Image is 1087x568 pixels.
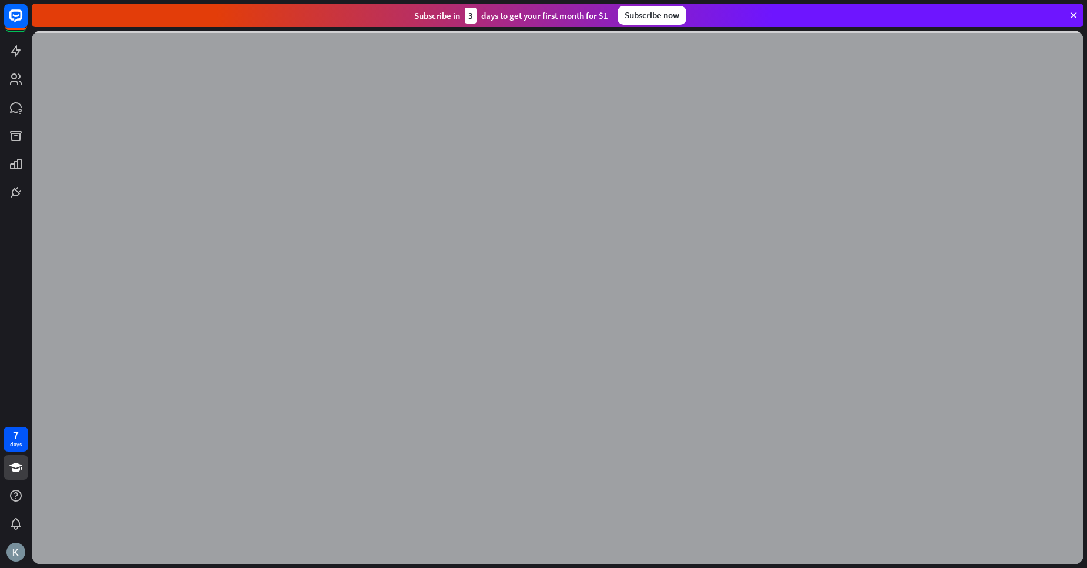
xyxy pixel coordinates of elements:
[414,8,608,24] div: Subscribe in days to get your first month for $1
[10,440,22,449] div: days
[465,8,477,24] div: 3
[4,427,28,452] a: 7 days
[618,6,686,25] div: Subscribe now
[13,430,19,440] div: 7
